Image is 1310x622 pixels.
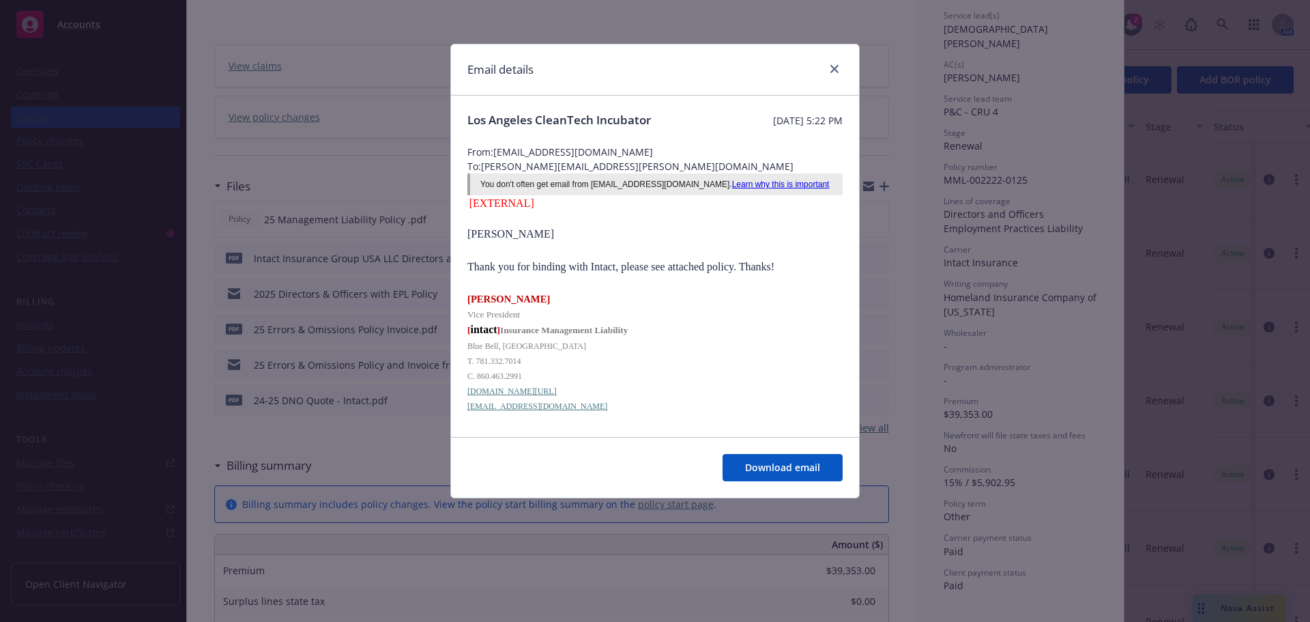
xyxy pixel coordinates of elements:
[467,228,554,240] span: [PERSON_NAME]
[467,261,774,272] span: Thank you for binding with Intact, please see attached policy. Thanks!
[500,325,628,335] span: Insurance Management Liability
[497,325,500,335] span: ]
[467,195,843,212] div: [EXTERNAL]
[467,401,607,411] a: [EMAIL_ADDRESS][DOMAIN_NAME]
[467,341,586,351] span: Blue Bell, [GEOGRAPHIC_DATA]
[467,325,470,335] span: [
[467,309,520,320] span: Vice President
[470,324,497,335] span: intact
[467,294,550,305] span: [PERSON_NAME]
[467,371,522,381] span: C. 860.463.2991
[467,356,521,366] span: T. 781.332.7014
[467,386,557,396] a: [DOMAIN_NAME][URL]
